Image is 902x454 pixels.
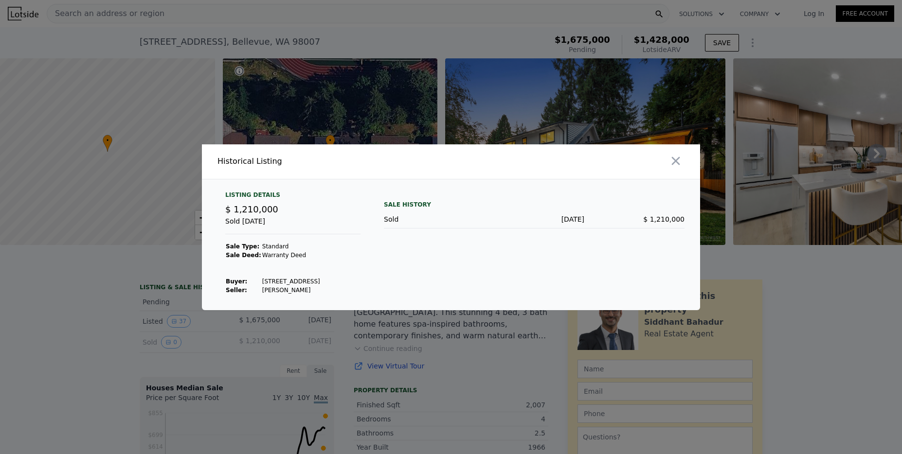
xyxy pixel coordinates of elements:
[384,214,484,224] div: Sold
[484,214,584,224] div: [DATE]
[225,191,361,203] div: Listing Details
[217,156,447,167] div: Historical Listing
[262,286,321,295] td: [PERSON_NAME]
[226,243,259,250] strong: Sale Type:
[226,252,261,259] strong: Sale Deed:
[384,199,685,210] div: Sale History
[262,277,321,286] td: [STREET_ADDRESS]
[226,287,247,294] strong: Seller :
[262,251,321,260] td: Warranty Deed
[225,204,278,214] span: $ 1,210,000
[643,215,685,223] span: $ 1,210,000
[226,278,247,285] strong: Buyer :
[262,242,321,251] td: Standard
[225,216,361,234] div: Sold [DATE]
